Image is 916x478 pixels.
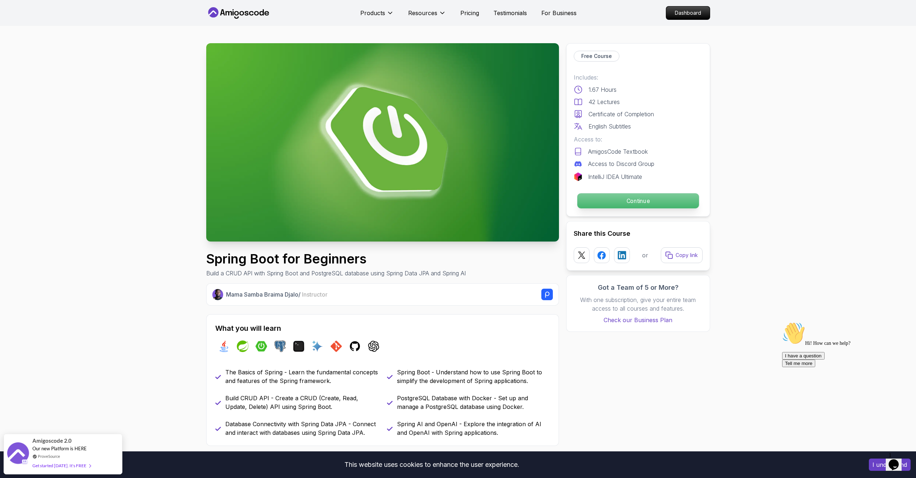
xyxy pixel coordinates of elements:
p: With one subscription, give your entire team access to all courses and features. [574,296,703,313]
p: Continue [577,193,699,208]
span: Our new Platform is HERE [32,446,87,451]
p: Spring Boot - Understand how to use Spring Boot to simplify the development of Spring applications. [397,368,550,385]
img: git logo [330,341,342,352]
p: English Subtitles [588,122,631,131]
p: Products [360,9,385,17]
p: Build a CRUD API with Spring Boot and PostgreSQL database using Spring Data JPA and Spring AI [206,269,466,278]
p: Free Course [581,53,612,60]
p: PostgreSQL Database with Docker - Set up and manage a PostgreSQL database using Docker. [397,394,550,411]
img: spring logo [237,341,248,352]
button: Accept cookies [869,459,911,471]
button: Copy link [661,247,703,263]
a: ProveSource [38,453,60,459]
img: terminal logo [293,341,304,352]
p: Certificate of Completion [588,110,654,118]
a: Dashboard [666,6,710,20]
img: Nelson Djalo [212,289,224,300]
iframe: chat widget [886,449,909,471]
h2: What you will learn [215,323,550,333]
button: Continue [577,193,699,209]
img: spring-boot logo [256,341,267,352]
div: Get started [DATE]. It's FREE [32,461,91,470]
p: Build CRUD API - Create a CRUD (Create, Read, Update, Delete) API using Spring Boot. [225,394,378,411]
img: ai logo [312,341,323,352]
p: or [642,251,648,260]
span: Amigoscode 2.0 [32,437,72,445]
button: Products [360,9,394,23]
p: Spring AI and OpenAI - Explore the integration of AI and OpenAI with Spring applications. [397,420,550,437]
p: Copy link [676,252,698,259]
a: Check our Business Plan [574,316,703,324]
iframe: chat widget [779,319,909,446]
p: The Basics of Spring - Learn the fundamental concepts and features of the Spring framework. [225,368,378,385]
img: spring-boot-for-beginners_thumbnail [206,43,559,242]
span: Instructor [302,291,328,298]
p: 1.67 Hours [588,85,617,94]
img: github logo [349,341,361,352]
h3: Got a Team of 5 or More? [574,283,703,293]
p: Mama Samba Braima Djalo / [226,290,328,299]
p: 42 Lectures [588,98,620,106]
p: Access to: [574,135,703,144]
div: This website uses cookies to enhance the user experience. [5,457,858,473]
a: Pricing [460,9,479,17]
p: AmigosCode Textbook [588,147,648,156]
img: jetbrains logo [574,172,582,181]
h1: Spring Boot for Beginners [206,252,466,266]
button: Tell me more [3,41,36,48]
h2: Share this Course [574,229,703,239]
span: Hi! How can we help? [3,22,71,27]
img: postgres logo [274,341,286,352]
button: I have a question [3,33,45,41]
p: Access to Discord Group [588,159,654,168]
p: Database Connectivity with Spring Data JPA - Connect and interact with databases using Spring Dat... [225,420,378,437]
img: java logo [218,341,230,352]
a: Testimonials [493,9,527,17]
div: 👋Hi! How can we help?I have a questionTell me more [3,3,132,48]
img: provesource social proof notification image [7,442,29,466]
p: Resources [408,9,437,17]
p: IntelliJ IDEA Ultimate [588,172,642,181]
img: :wave: [3,3,26,26]
p: Dashboard [666,6,710,19]
img: chatgpt logo [368,341,379,352]
p: Includes: [574,73,703,82]
a: For Business [541,9,577,17]
button: Resources [408,9,446,23]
